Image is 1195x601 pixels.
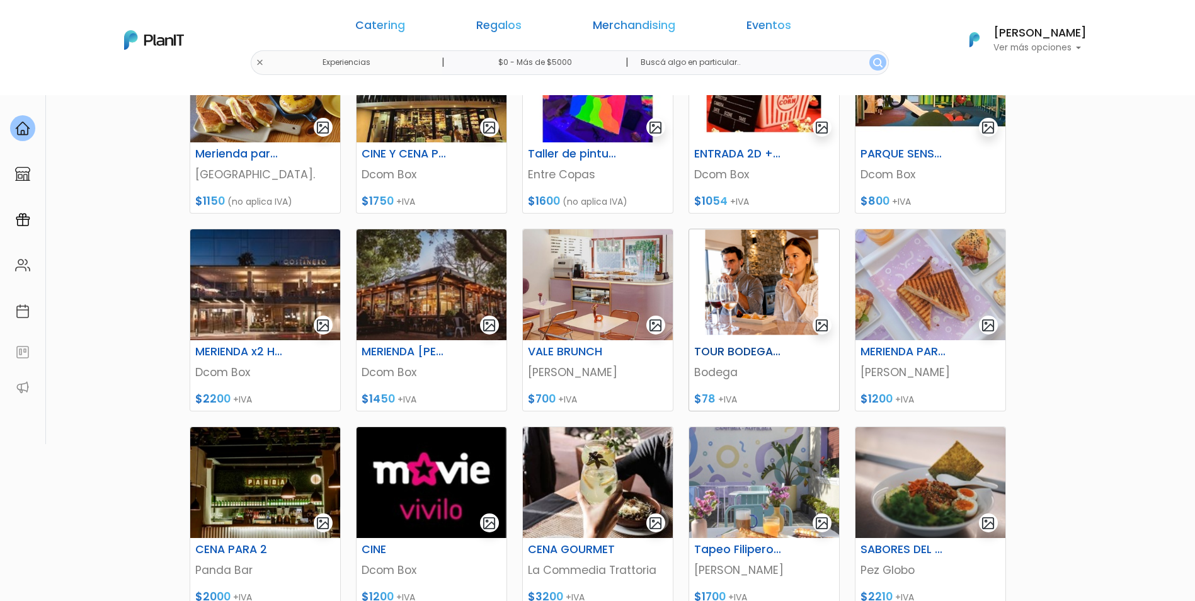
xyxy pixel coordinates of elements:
[195,166,335,183] p: [GEOGRAPHIC_DATA].
[355,20,405,35] a: Catering
[195,562,335,578] p: Panda Bar
[442,55,445,70] p: |
[528,166,668,183] p: Entre Copas
[993,43,1087,52] p: Ver más opciones
[190,427,340,538] img: thumb_thumb_9209972E-E399-434D-BEEF-F65B94FC7BA6_1_201_a.jpeg
[124,30,184,50] img: PlanIt Logo
[648,516,663,530] img: gallery-light
[593,20,675,35] a: Merchandising
[558,393,577,406] span: +IVA
[195,364,335,381] p: Dcom Box
[687,543,790,556] h6: Tapeo Filipero Para 2
[626,55,629,70] p: |
[362,364,501,381] p: Dcom Box
[694,364,834,381] p: Bodega
[953,23,1087,56] button: PlanIt Logo [PERSON_NAME] Ver más opciones
[15,380,30,395] img: partners-52edf745621dab592f3b2c58e3bca9d71375a7ef29c3b500c9f145b62cc070d4.svg
[356,229,507,411] a: gallery-light MERIENDA [PERSON_NAME] CAFÉ Dcom Box $1450 +IVA
[853,345,956,358] h6: MERIENDA PARA 2
[528,193,560,209] span: $1600
[190,229,340,340] img: thumb_fachada-del-hotel.jpg
[815,318,829,333] img: gallery-light
[256,59,264,67] img: close-6986928ebcb1d6c9903e3b54e860dbc4d054630f23adef3a32610726dff6a82b.svg
[357,229,506,340] img: thumb_6349CFF3-484F-4BCD-9940-78224EC48F4B.jpeg
[356,31,507,214] a: gallery-light CINE Y CENA PARA 2 Dcom Box $1750 +IVA
[520,543,624,556] h6: CENA GOURMET
[981,516,995,530] img: gallery-light
[65,12,181,37] div: ¿Necesitás ayuda?
[853,147,956,161] h6: PARQUE SENSORIAL LAGARTIJA
[362,391,395,406] span: $1450
[15,258,30,273] img: people-662611757002400ad9ed0e3c099ab2801c6687ba6c219adb57efc949bc21e19d.svg
[362,562,501,578] p: Dcom Box
[523,427,673,538] img: thumb_thumb_WhatsApp_Image_2022-06-22_at_3.14.45_PM.jpeg
[188,147,291,161] h6: Merienda para 2
[354,147,457,161] h6: CINE Y CENA PARA 2
[195,193,225,209] span: $1150
[397,393,416,406] span: +IVA
[861,166,1000,183] p: Dcom Box
[227,195,292,208] span: (no aplica IVA)
[15,304,30,319] img: calendar-87d922413cdce8b2cf7b7f5f62616a5cf9e4887200fb71536465627b3292af00.svg
[687,345,790,358] h6: TOUR BODEGA PARA DOS PERSONAS
[861,391,893,406] span: $1200
[861,562,1000,578] p: Pez Globo
[528,562,668,578] p: La Commedia Trattoria
[190,229,341,411] a: gallery-light MERIENDA x2 HOTEL COSTANERO Dcom Box $2200 +IVA
[855,31,1006,214] a: gallery-light PARQUE SENSORIAL LAGARTIJA Dcom Box $800 +IVA
[718,393,737,406] span: +IVA
[993,28,1087,39] h6: [PERSON_NAME]
[15,212,30,227] img: campaigns-02234683943229c281be62815700db0a1741e53638e28bf9629b52c665b00959.svg
[482,318,496,333] img: gallery-light
[563,195,627,208] span: (no aplica IVA)
[689,229,839,340] img: thumb_Captura_de_pantalla_2024-12-16_161334.png
[354,345,457,358] h6: MERIENDA [PERSON_NAME] CAFÉ
[520,345,624,358] h6: VALE BRUNCH
[815,120,829,135] img: gallery-light
[396,195,415,208] span: +IVA
[476,20,522,35] a: Regalos
[981,120,995,135] img: gallery-light
[190,31,341,214] a: gallery-light Merienda para 2 [GEOGRAPHIC_DATA]. $1150 (no aplica IVA)
[528,364,668,381] p: [PERSON_NAME]
[316,120,330,135] img: gallery-light
[694,166,834,183] p: Dcom Box
[815,516,829,530] img: gallery-light
[522,229,673,411] a: gallery-light VALE BRUNCH [PERSON_NAME] $700 +IVA
[354,543,457,556] h6: CINE
[694,391,716,406] span: $78
[523,229,673,340] img: thumb_WhatsApp_Image_2025-03-10_at_11.07.21.jpeg
[362,166,501,183] p: Dcom Box
[730,195,749,208] span: +IVA
[15,345,30,360] img: feedback-78b5a0c8f98aac82b08bfc38622c3050aee476f2c9584af64705fc4e61158814.svg
[861,364,1000,381] p: [PERSON_NAME]
[853,543,956,556] h6: SABORES DEL MUNDO PARA 2
[746,20,791,35] a: Eventos
[188,543,291,556] h6: CENA PARA 2
[233,393,252,406] span: +IVA
[316,318,330,333] img: gallery-light
[482,516,496,530] img: gallery-light
[687,147,790,161] h6: ENTRADA 2D + POP + REFRESCO
[316,516,330,530] img: gallery-light
[648,318,663,333] img: gallery-light
[855,427,1005,538] img: thumb_Ramen.JPG
[188,345,291,358] h6: MERIENDA x2 HOTEL COSTANERO
[855,229,1006,411] a: gallery-light MERIENDA PARA 2 [PERSON_NAME] $1200 +IVA
[520,147,624,161] h6: Taller de pintura fluorecente
[694,562,834,578] p: [PERSON_NAME]
[357,427,506,538] img: thumb_thumb_moviecenter_logo.jpeg
[362,193,394,209] span: $1750
[981,318,995,333] img: gallery-light
[892,195,911,208] span: +IVA
[195,391,231,406] span: $2200
[15,121,30,136] img: home-e721727adea9d79c4d83392d1f703f7f8bce08238fde08b1acbfd93340b81755.svg
[689,31,840,214] a: gallery-light ENTRADA 2D + POP + REFRESCO Dcom Box $1054 +IVA
[648,120,663,135] img: gallery-light
[961,26,988,54] img: PlanIt Logo
[694,193,728,209] span: $1054
[15,166,30,181] img: marketplace-4ceaa7011d94191e9ded77b95e3339b90024bf715f7c57f8cf31f2d8c509eaba.svg
[861,193,889,209] span: $800
[522,31,673,214] a: gallery-light Taller de pintura fluorecente Entre Copas $1600 (no aplica IVA)
[689,427,839,538] img: thumb_thumb_233CDB15-6072-45CA-A93F-2E99177F7395__3_.jpeg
